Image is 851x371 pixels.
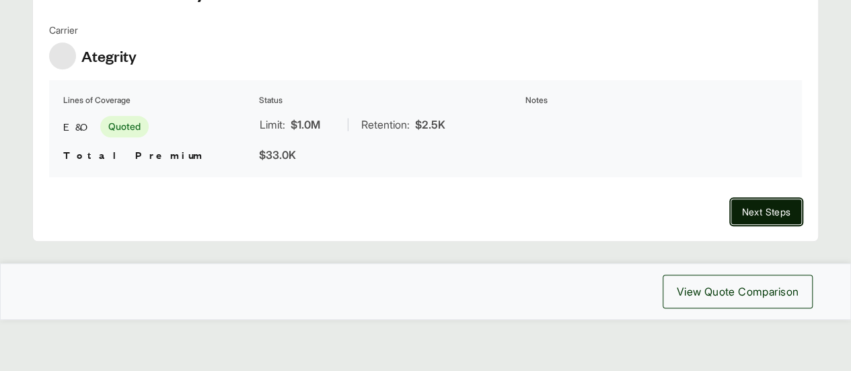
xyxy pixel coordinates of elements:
[63,94,256,107] th: Lines of Coverage
[525,94,788,107] th: Notes
[742,205,791,219] span: Next Steps
[731,199,803,225] button: Next Steps
[259,148,296,162] span: $33.0K
[63,119,95,135] span: E&O
[361,116,410,133] span: Retention:
[49,23,137,37] span: Carrier
[260,116,285,133] span: Limit:
[346,118,349,131] span: |
[81,46,137,66] span: Ategrity
[663,275,813,308] button: View Quote Comparison
[415,116,445,133] span: $2.5K
[258,94,522,107] th: Status
[677,283,799,300] span: View Quote Comparison
[291,116,320,133] span: $1.0M
[63,147,205,162] span: Total Premium
[100,116,149,137] span: Quoted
